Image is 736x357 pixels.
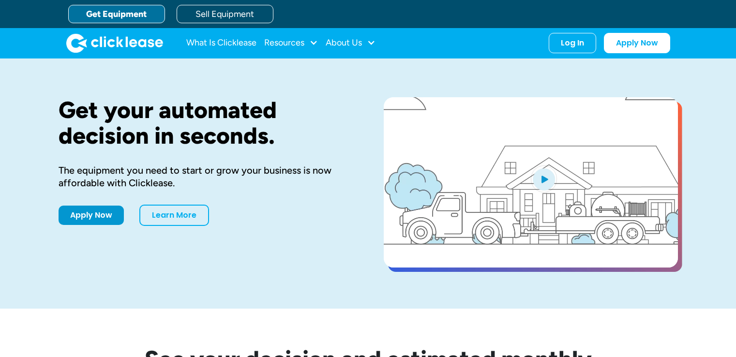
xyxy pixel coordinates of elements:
a: home [66,33,163,53]
div: Log In [561,38,584,48]
a: What Is Clicklease [186,33,256,53]
h1: Get your automated decision in seconds. [59,97,353,149]
div: Resources [264,33,318,53]
a: Learn More [139,205,209,226]
div: About Us [326,33,376,53]
a: open lightbox [384,97,678,268]
a: Sell Equipment [177,5,273,23]
a: Apply Now [59,206,124,225]
img: Clicklease logo [66,33,163,53]
img: Blue play button logo on a light blue circular background [531,165,557,193]
div: The equipment you need to start or grow your business is now affordable with Clicklease. [59,164,353,189]
a: Get Equipment [68,5,165,23]
a: Apply Now [604,33,670,53]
